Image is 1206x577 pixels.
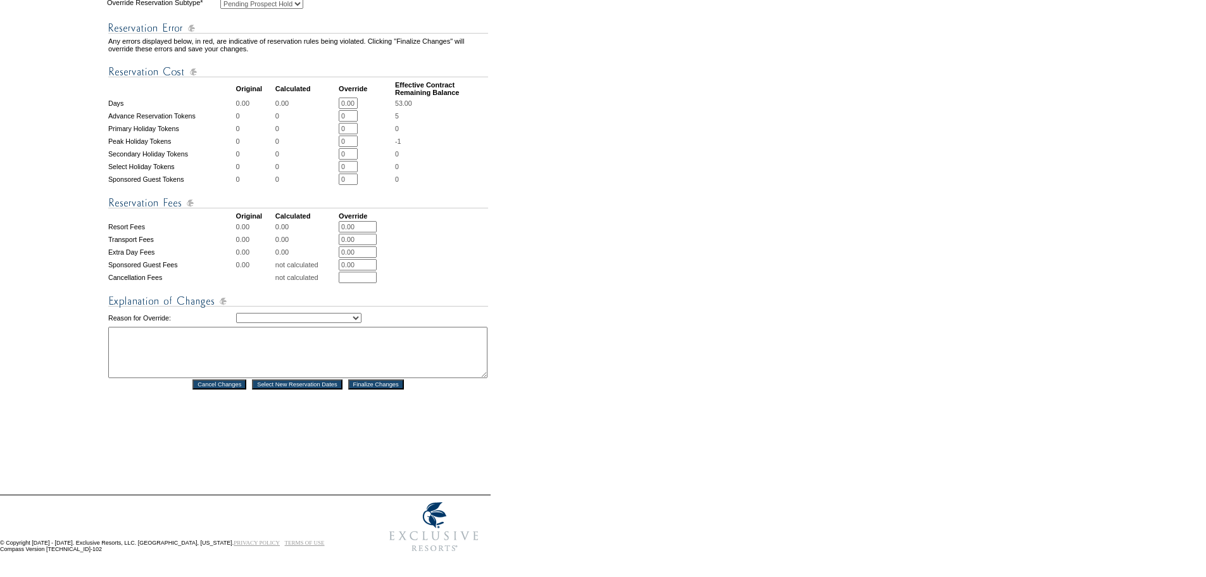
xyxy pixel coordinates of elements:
[236,136,274,147] td: 0
[275,81,337,96] td: Calculated
[236,259,274,270] td: 0.00
[275,272,337,283] td: not calculated
[108,293,488,309] img: Explanation of Changes
[236,110,274,122] td: 0
[108,64,488,80] img: Reservation Cost
[236,174,274,185] td: 0
[108,246,235,258] td: Extra Day Fees
[108,110,235,122] td: Advance Reservation Tokens
[236,234,274,245] td: 0.00
[236,246,274,258] td: 0.00
[236,221,274,232] td: 0.00
[395,137,401,145] span: -1
[236,161,274,172] td: 0
[108,148,235,160] td: Secondary Holiday Tokens
[108,20,488,36] img: Reservation Errors
[236,81,274,96] td: Original
[395,150,399,158] span: 0
[275,212,337,220] td: Calculated
[339,81,394,96] td: Override
[108,136,235,147] td: Peak Holiday Tokens
[275,161,337,172] td: 0
[108,98,235,109] td: Days
[236,148,274,160] td: 0
[234,540,280,546] a: PRIVACY POLICY
[192,379,246,390] input: Cancel Changes
[108,234,235,245] td: Transport Fees
[275,148,337,160] td: 0
[395,163,399,170] span: 0
[108,221,235,232] td: Resort Fees
[275,246,337,258] td: 0.00
[108,310,235,326] td: Reason for Override:
[236,212,274,220] td: Original
[108,37,488,53] td: Any errors displayed below, in red, are indicative of reservation rules being violated. Clicking ...
[395,125,399,132] span: 0
[108,161,235,172] td: Select Holiday Tokens
[395,81,488,96] td: Effective Contract Remaining Balance
[395,175,399,183] span: 0
[108,174,235,185] td: Sponsored Guest Tokens
[275,110,337,122] td: 0
[275,136,337,147] td: 0
[275,123,337,134] td: 0
[275,174,337,185] td: 0
[252,379,342,390] input: Select New Reservation Dates
[108,259,235,270] td: Sponsored Guest Fees
[275,259,337,270] td: not calculated
[285,540,325,546] a: TERMS OF USE
[395,112,399,120] span: 5
[236,98,274,109] td: 0.00
[377,495,491,559] img: Exclusive Resorts
[275,98,337,109] td: 0.00
[339,212,394,220] td: Override
[395,99,412,107] span: 53.00
[236,123,274,134] td: 0
[108,195,488,211] img: Reservation Fees
[108,123,235,134] td: Primary Holiday Tokens
[275,221,337,232] td: 0.00
[108,272,235,283] td: Cancellation Fees
[275,234,337,245] td: 0.00
[348,379,404,390] input: Finalize Changes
